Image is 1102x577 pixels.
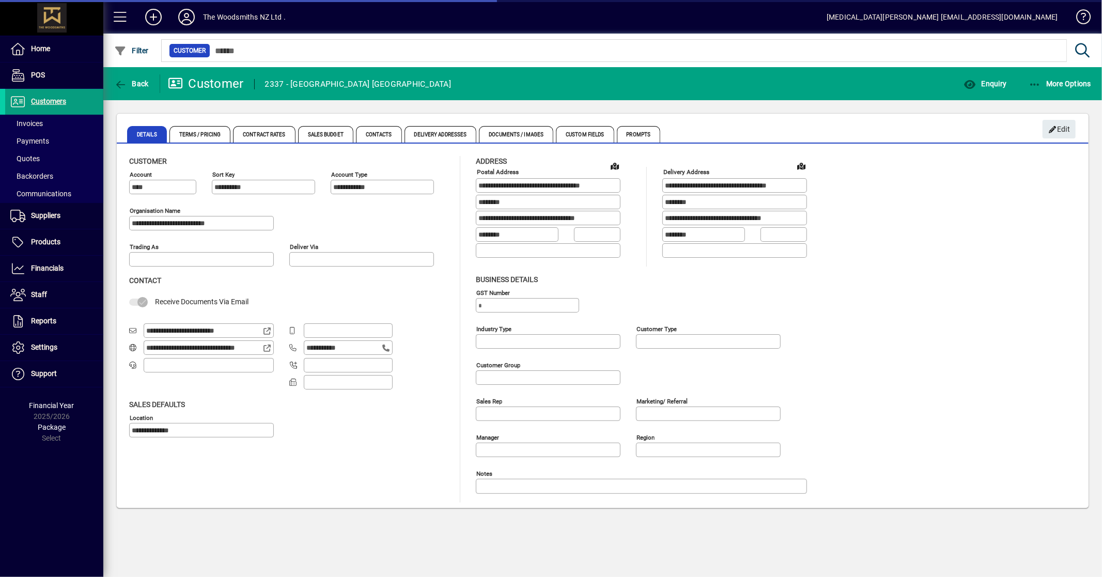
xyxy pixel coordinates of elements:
a: POS [5,63,103,88]
span: Details [127,126,167,143]
span: Contacts [356,126,402,143]
button: Filter [112,41,151,60]
a: Suppliers [5,203,103,229]
a: View on map [793,158,810,174]
mat-label: Manager [476,433,499,441]
span: Contract Rates [233,126,295,143]
span: Receive Documents Via Email [155,298,249,306]
span: Settings [31,343,57,351]
span: Prompts [617,126,661,143]
button: Add [137,8,170,26]
a: Staff [5,282,103,308]
mat-label: Trading as [130,243,159,251]
span: Custom Fields [556,126,614,143]
span: Delivery Addresses [405,126,477,143]
app-page-header-button: Back [103,74,160,93]
span: Communications [10,190,71,198]
a: Backorders [5,167,103,185]
span: Address [476,157,507,165]
span: More Options [1029,80,1092,88]
a: Financials [5,256,103,282]
span: Customer [129,157,167,165]
button: More Options [1026,74,1094,93]
span: Business details [476,275,538,284]
span: Terms / Pricing [169,126,231,143]
span: Quotes [10,154,40,163]
mat-label: GST Number [476,289,510,296]
a: Reports [5,308,103,334]
a: Quotes [5,150,103,167]
a: View on map [607,158,623,174]
a: Payments [5,132,103,150]
mat-label: Notes [476,470,492,477]
div: [MEDICAL_DATA][PERSON_NAME] [EMAIL_ADDRESS][DOMAIN_NAME] [827,9,1058,25]
span: Enquiry [964,80,1006,88]
span: Reports [31,317,56,325]
span: Financial Year [29,401,74,410]
span: Invoices [10,119,43,128]
span: POS [31,71,45,79]
a: Support [5,361,103,387]
span: Contact [129,276,161,285]
a: Products [5,229,103,255]
mat-label: Sales rep [476,397,502,404]
mat-label: Region [637,433,655,441]
mat-label: Sort key [212,171,235,178]
mat-label: Customer group [476,361,520,368]
mat-label: Account Type [331,171,367,178]
span: Documents / Images [479,126,553,143]
a: Invoices [5,115,103,132]
span: Filter [114,46,149,55]
a: Settings [5,335,103,361]
span: Payments [10,137,49,145]
span: Products [31,238,60,246]
span: Staff [31,290,47,299]
span: Support [31,369,57,378]
span: Back [114,80,149,88]
button: Back [112,74,151,93]
div: 2337 - [GEOGRAPHIC_DATA] [GEOGRAPHIC_DATA] [265,76,452,92]
mat-label: Industry type [476,325,511,332]
span: Sales defaults [129,400,185,409]
mat-label: Location [130,414,153,421]
div: The Woodsmiths NZ Ltd . [203,9,286,25]
button: Edit [1043,120,1076,138]
a: Communications [5,185,103,202]
span: Customer [174,45,206,56]
button: Enquiry [961,74,1009,93]
mat-label: Organisation name [130,207,180,214]
mat-label: Deliver via [290,243,318,251]
span: Package [38,423,66,431]
span: Customers [31,97,66,105]
mat-label: Marketing/ Referral [637,397,688,404]
mat-label: Account [130,171,152,178]
div: Customer [168,75,244,92]
span: Backorders [10,172,53,180]
span: Edit [1048,121,1070,138]
span: Sales Budget [298,126,353,143]
button: Profile [170,8,203,26]
span: Financials [31,264,64,272]
mat-label: Customer type [637,325,677,332]
a: Home [5,36,103,62]
span: Suppliers [31,211,60,220]
span: Home [31,44,50,53]
a: Knowledge Base [1068,2,1089,36]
